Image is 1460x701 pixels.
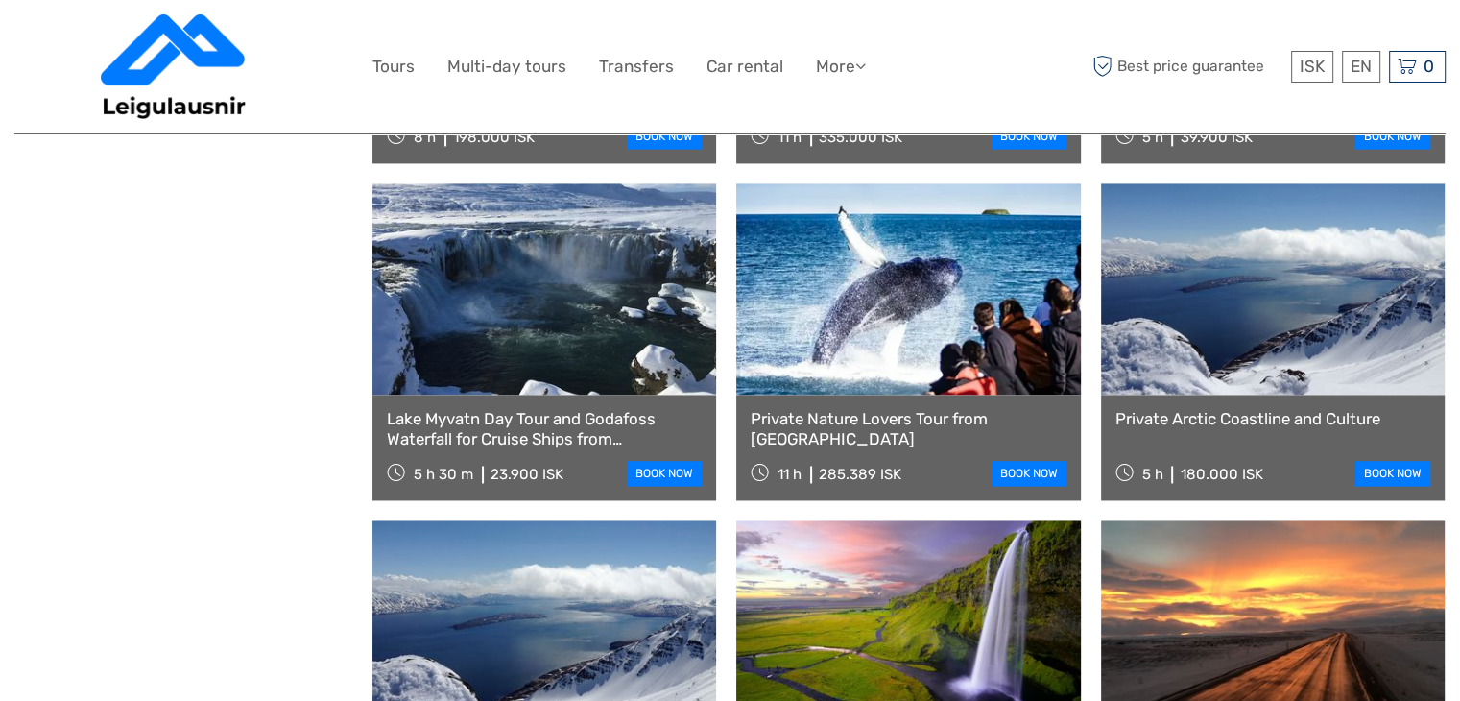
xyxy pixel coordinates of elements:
span: 5 h [1141,466,1162,483]
div: 198.000 ISK [453,129,535,146]
img: 3237-1562bb6b-eaa9-480f-8daa-79aa4f7f02e6_logo_big.png [101,14,247,119]
a: Private Arctic Coastline and Culture [1115,409,1430,428]
a: Transfers [599,53,674,81]
div: 23.900 ISK [491,466,563,483]
span: 5 h [1141,129,1162,146]
button: Open LiveChat chat widget [221,30,244,53]
div: 285.389 ISK [819,466,901,483]
a: book now [627,461,702,486]
span: Best price guarantee [1088,51,1286,83]
div: EN [1342,51,1380,83]
span: 11 h [778,466,802,483]
a: book now [627,124,702,149]
span: 0 [1421,57,1437,76]
span: 8 h [414,129,436,146]
a: book now [1355,124,1430,149]
span: 5 h 30 m [414,466,473,483]
div: 180.000 ISK [1180,466,1262,483]
a: Private Nature Lovers Tour from [GEOGRAPHIC_DATA] [751,409,1065,448]
a: book now [992,461,1066,486]
div: 335.000 ISK [819,129,902,146]
div: 39.900 ISK [1180,129,1252,146]
a: book now [1355,461,1430,486]
a: book now [992,124,1066,149]
span: 11 h [778,129,802,146]
a: Tours [372,53,415,81]
span: ISK [1300,57,1325,76]
a: Multi-day tours [447,53,566,81]
p: We're away right now. Please check back later! [27,34,217,49]
a: More [816,53,866,81]
a: Lake Myvatn Day Tour and Godafoss Waterfall for Cruise Ships from [GEOGRAPHIC_DATA] Port [387,409,702,448]
a: Car rental [706,53,783,81]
